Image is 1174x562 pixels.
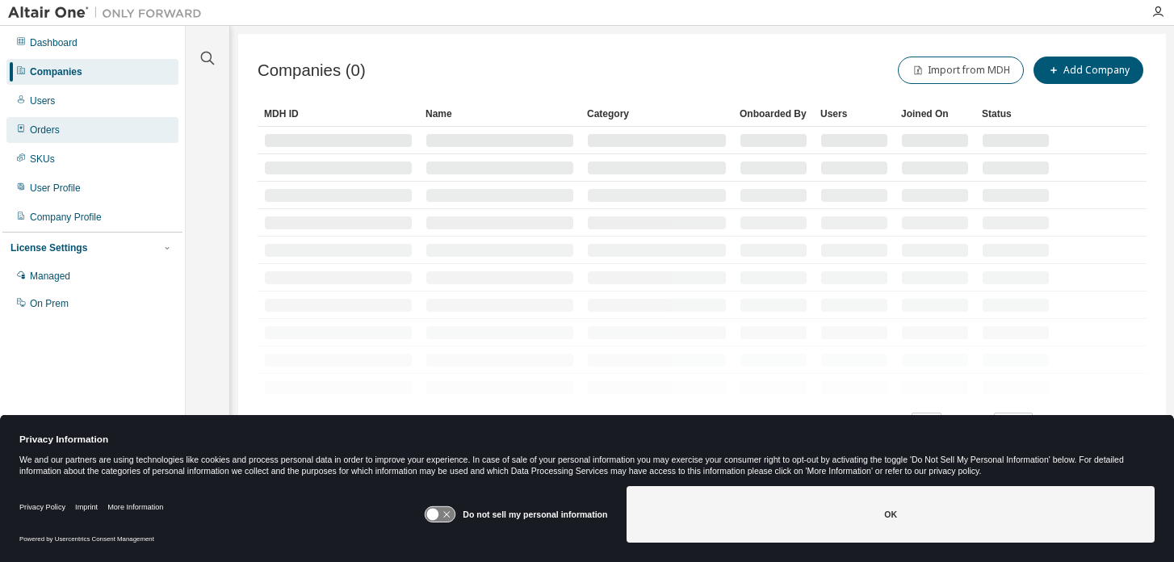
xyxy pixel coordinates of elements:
[820,101,888,127] div: Users
[956,413,1033,434] span: Page n.
[1034,57,1143,84] button: Add Company
[258,61,366,80] span: Companies (0)
[30,36,78,49] div: Dashboard
[740,101,807,127] div: Onboarded By
[426,101,574,127] div: Name
[30,211,102,224] div: Company Profile
[842,413,941,434] span: Items per page
[898,57,1024,84] button: Import from MDH
[30,94,55,107] div: Users
[30,124,60,136] div: Orders
[982,101,1050,127] div: Status
[30,182,81,195] div: User Profile
[30,297,69,310] div: On Prem
[30,270,70,283] div: Managed
[30,65,82,78] div: Companies
[10,241,87,254] div: License Settings
[264,101,413,127] div: MDH ID
[8,5,210,21] img: Altair One
[587,101,727,127] div: Category
[30,153,55,166] div: SKUs
[901,101,969,127] div: Joined On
